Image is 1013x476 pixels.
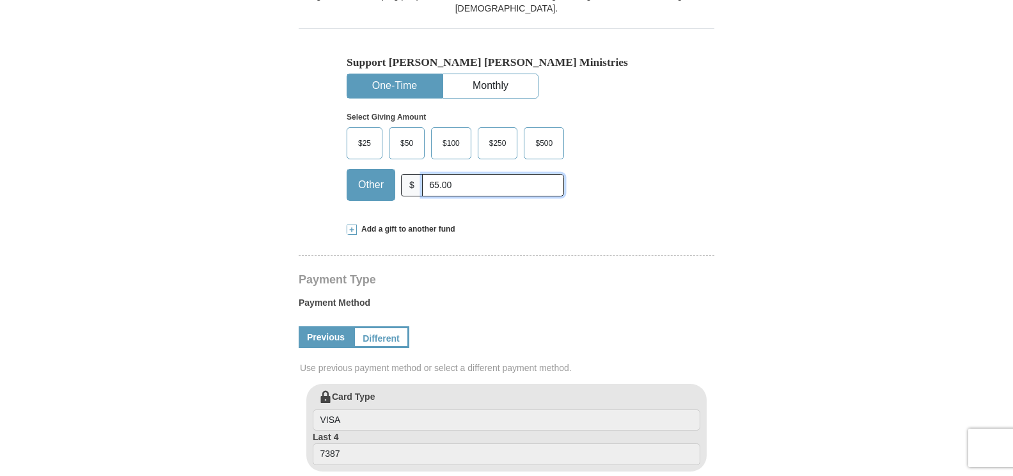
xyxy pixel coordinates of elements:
span: $500 [529,134,559,153]
span: Use previous payment method or select a different payment method. [300,361,716,374]
label: Card Type [313,390,700,431]
span: $ [401,174,423,196]
a: Previous [299,326,353,348]
span: Add a gift to another fund [357,224,455,235]
h5: Support [PERSON_NAME] [PERSON_NAME] Ministries [347,56,666,69]
span: $100 [436,134,466,153]
a: Different [353,326,409,348]
button: Monthly [443,74,538,98]
input: Last 4 [313,443,700,465]
span: $250 [483,134,513,153]
button: One-Time [347,74,442,98]
label: Payment Method [299,296,714,315]
h4: Payment Type [299,274,714,285]
span: Other [352,175,390,194]
span: $50 [394,134,420,153]
input: Other Amount [422,174,564,196]
strong: Select Giving Amount [347,113,426,122]
label: Last 4 [313,431,700,465]
span: $25 [352,134,377,153]
input: Card Type [313,409,700,431]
